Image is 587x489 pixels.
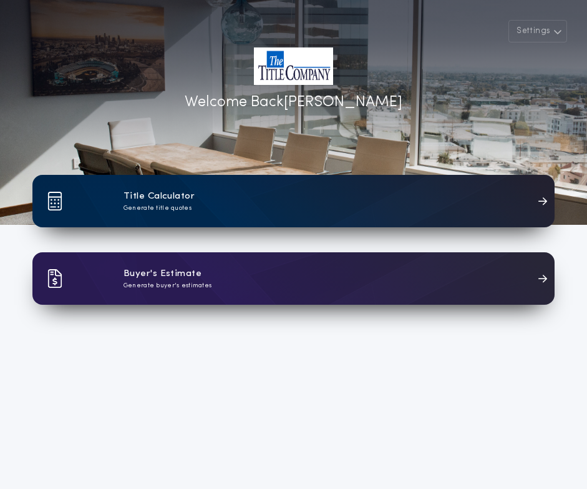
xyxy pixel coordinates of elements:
[185,91,402,114] p: Welcome Back [PERSON_NAME]
[508,20,567,42] button: Settings
[124,267,201,281] h1: Buyer's Estimate
[32,175,555,227] a: card iconTitle CalculatorGenerate title quotes
[47,192,62,210] img: card icon
[124,204,192,213] p: Generate title quotes
[124,189,195,204] h1: Title Calculator
[124,281,212,290] p: Generate buyer's estimates
[47,269,62,288] img: card icon
[32,252,555,305] a: card iconBuyer's EstimateGenerate buyer's estimates
[254,47,333,85] img: account-logo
